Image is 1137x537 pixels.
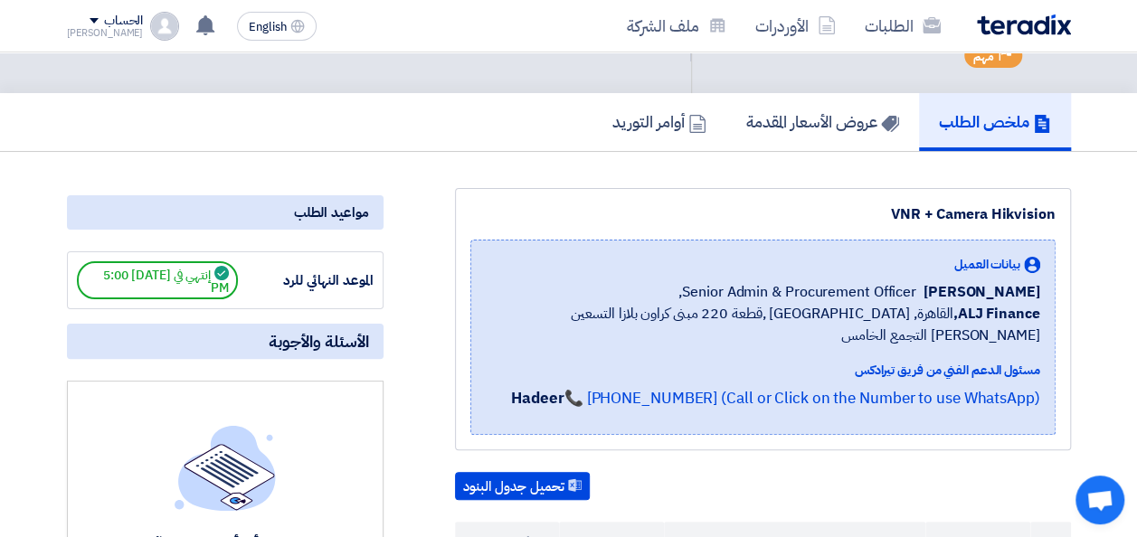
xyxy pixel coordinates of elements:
[486,361,1040,380] div: مسئول الدعم الفني من فريق تيرادكس
[67,195,384,230] div: مواعيد الطلب
[486,303,1040,346] span: القاهرة, [GEOGRAPHIC_DATA] ,قطعة 220 مبنى كراون بلازا التسعين [PERSON_NAME] التجمع الخامس
[977,14,1071,35] img: Teradix logo
[77,261,238,299] span: إنتهي في [DATE] 5:00 PM
[592,93,726,151] a: أوامر التوريد
[150,12,179,41] img: profile_test.png
[746,111,899,132] h5: عروض الأسعار المقدمة
[954,255,1020,274] span: بيانات العميل
[741,5,850,47] a: الأوردرات
[237,12,317,41] button: English
[67,28,144,38] div: [PERSON_NAME]
[1075,476,1124,524] div: Open chat
[939,111,1051,132] h5: ملخص الطلب
[973,48,994,65] span: مهم
[511,387,564,410] strong: Hadeer
[455,472,590,501] button: تحميل جدول البنود
[924,281,1040,303] span: [PERSON_NAME]
[249,21,287,33] span: English
[269,331,369,352] span: الأسئلة والأجوبة
[238,270,374,291] div: الموعد النهائي للرد
[612,111,706,132] h5: أوامر التوريد
[850,5,955,47] a: الطلبات
[953,303,1040,325] b: ALJ Finance,
[919,93,1071,151] a: ملخص الطلب
[564,387,1040,410] a: 📞 [PHONE_NUMBER] (Call or Click on the Number to use WhatsApp)
[612,5,741,47] a: ملف الشركة
[470,203,1056,225] div: VNR + Camera Hikvision
[175,425,276,510] img: empty_state_list.svg
[726,93,919,151] a: عروض الأسعار المقدمة
[678,281,916,303] span: Senior Admin & Procurement Officer,
[104,14,143,29] div: الحساب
